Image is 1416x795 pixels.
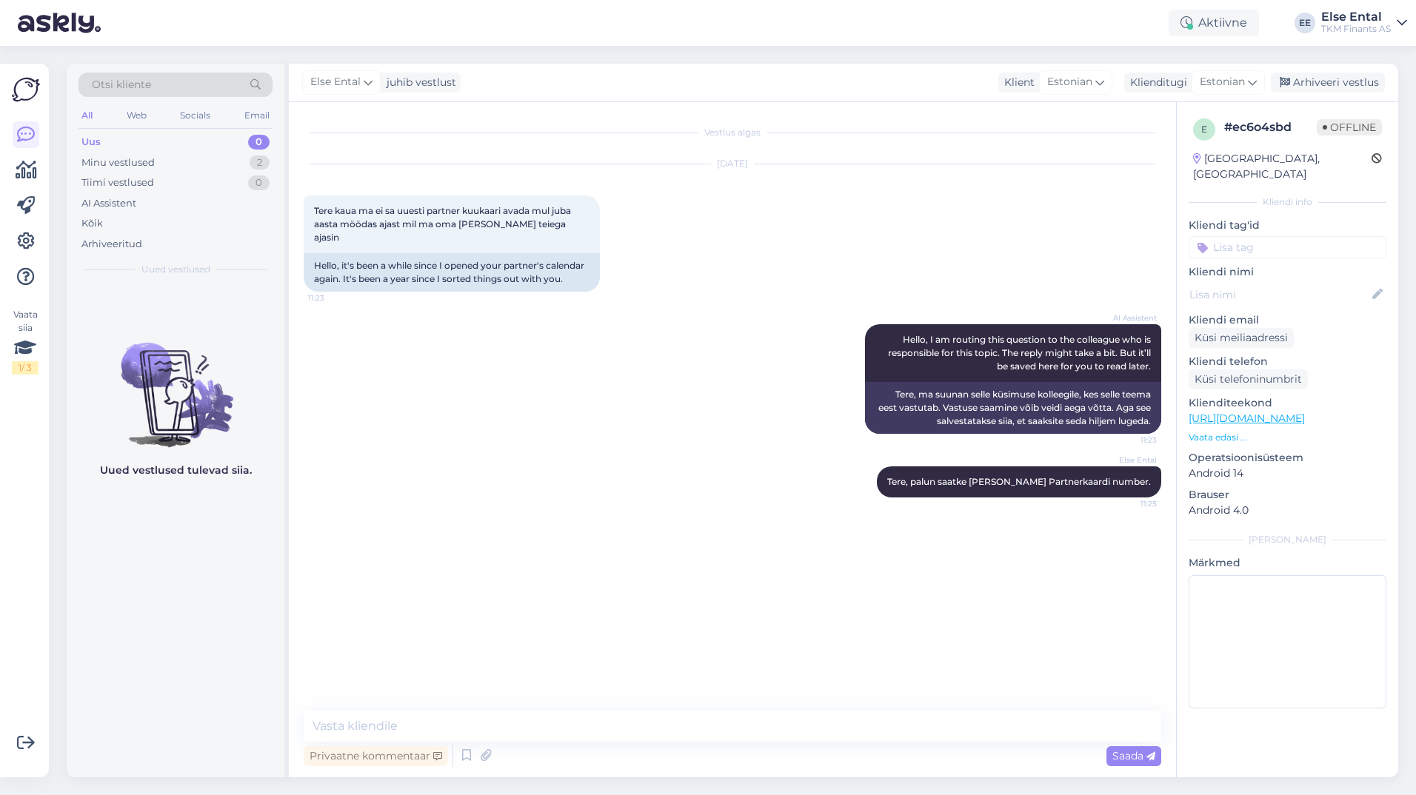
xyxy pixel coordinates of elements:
a: [URL][DOMAIN_NAME] [1189,412,1305,425]
p: Android 4.0 [1189,503,1386,518]
div: [DATE] [304,157,1161,170]
div: Hello, it's been a while since I opened your partner's calendar again. It's been a year since I s... [304,253,600,292]
div: Küsi meiliaadressi [1189,328,1294,348]
span: Tere, palun saatke [PERSON_NAME] Partnerkaardi number. [887,476,1151,487]
div: 1 / 3 [12,361,39,375]
p: Vaata edasi ... [1189,431,1386,444]
div: # ec6o4sbd [1224,118,1317,136]
div: [GEOGRAPHIC_DATA], [GEOGRAPHIC_DATA] [1193,151,1372,182]
div: Email [241,106,273,125]
div: Vestlus algas [304,126,1161,139]
p: Brauser [1189,487,1386,503]
span: Hello, I am routing this question to the colleague who is responsible for this topic. The reply m... [888,334,1153,372]
div: 2 [250,155,270,170]
div: [PERSON_NAME] [1189,533,1386,546]
span: 11:23 [1101,435,1157,446]
span: e [1201,124,1207,135]
div: Kliendi info [1189,195,1386,209]
div: Arhiveeritud [81,237,142,252]
div: juhib vestlust [381,75,456,90]
span: Offline [1317,119,1382,135]
p: Kliendi tag'id [1189,218,1386,233]
div: Aktiivne [1169,10,1259,36]
p: Operatsioonisüsteem [1189,450,1386,466]
span: Estonian [1047,74,1092,90]
p: Kliendi telefon [1189,354,1386,369]
a: Else EntalTKM Finants AS [1321,11,1407,35]
p: Klienditeekond [1189,395,1386,411]
span: Estonian [1200,74,1245,90]
span: Tere kaua ma ei sa uuesti partner kuukaari avada mul juba aasta möödas ajast mil ma oma [PERSON_N... [314,205,573,243]
div: AI Assistent [81,196,136,211]
div: Klient [998,75,1035,90]
div: Web [124,106,150,125]
span: Saada [1112,749,1155,762]
span: AI Assistent [1101,312,1157,323]
p: Uued vestlused tulevad siia. [100,463,252,478]
div: All [79,106,96,125]
p: Kliendi email [1189,312,1386,328]
div: TKM Finants AS [1321,23,1391,35]
div: EE [1295,13,1315,33]
span: Uued vestlused [141,263,210,276]
div: Else Ental [1321,11,1391,23]
div: Kõik [81,216,103,231]
div: Minu vestlused [81,155,155,170]
div: 0 [248,135,270,150]
input: Lisa tag [1189,236,1386,258]
img: No chats [67,316,284,449]
span: Else Ental [1101,454,1157,466]
div: Uus [81,135,101,150]
span: 11:25 [1101,498,1157,509]
div: Tere, ma suunan selle küsimuse kolleegile, kes selle teema eest vastutab. Vastuse saamine võib ve... [865,382,1161,434]
div: Küsi telefoninumbrit [1189,369,1308,389]
span: Else Ental [310,74,361,90]
div: Socials [177,106,213,125]
img: Askly Logo [12,76,40,104]
input: Lisa nimi [1189,286,1369,303]
div: Tiimi vestlused [81,175,154,190]
div: Privaatne kommentaar [304,746,448,766]
span: Otsi kliente [92,77,151,93]
p: Märkmed [1189,555,1386,571]
span: 11:23 [308,292,364,303]
div: 0 [248,175,270,190]
div: Vaata siia [12,308,39,375]
p: Android 14 [1189,466,1386,481]
div: Arhiveeri vestlus [1271,73,1385,93]
div: Klienditugi [1124,75,1187,90]
p: Kliendi nimi [1189,264,1386,280]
